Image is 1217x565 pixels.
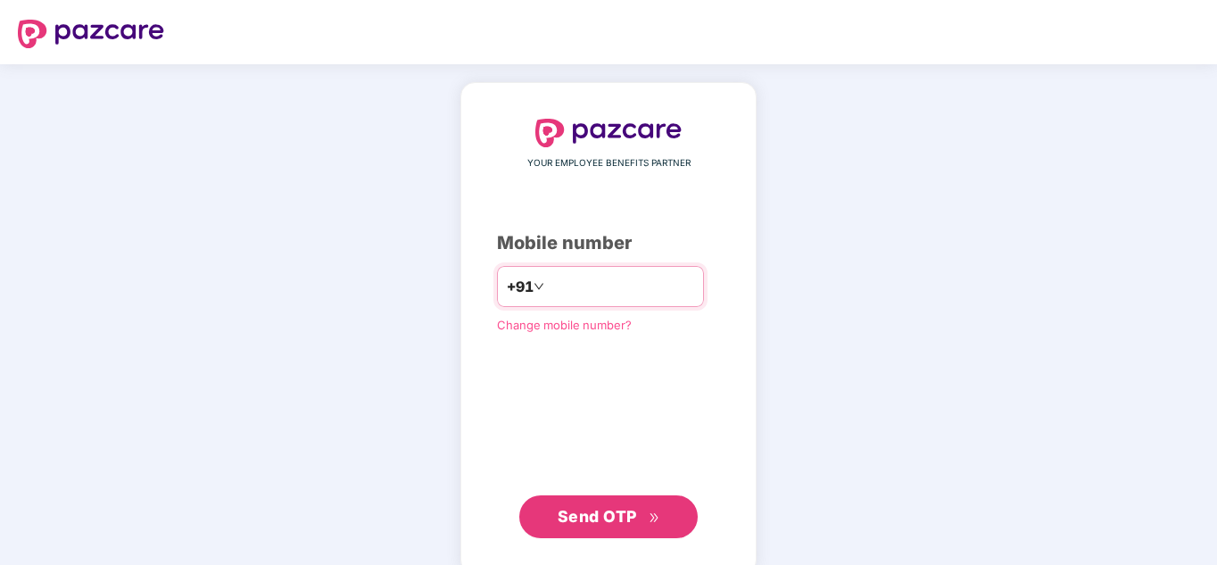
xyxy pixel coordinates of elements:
div: Mobile number [497,229,720,257]
a: Change mobile number? [497,318,632,332]
button: Send OTPdouble-right [519,495,698,538]
span: down [534,281,544,292]
span: +91 [507,276,534,298]
span: YOUR EMPLOYEE BENEFITS PARTNER [527,156,691,170]
img: logo [535,119,682,147]
span: double-right [649,512,660,524]
img: logo [18,20,164,48]
span: Send OTP [558,507,637,526]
